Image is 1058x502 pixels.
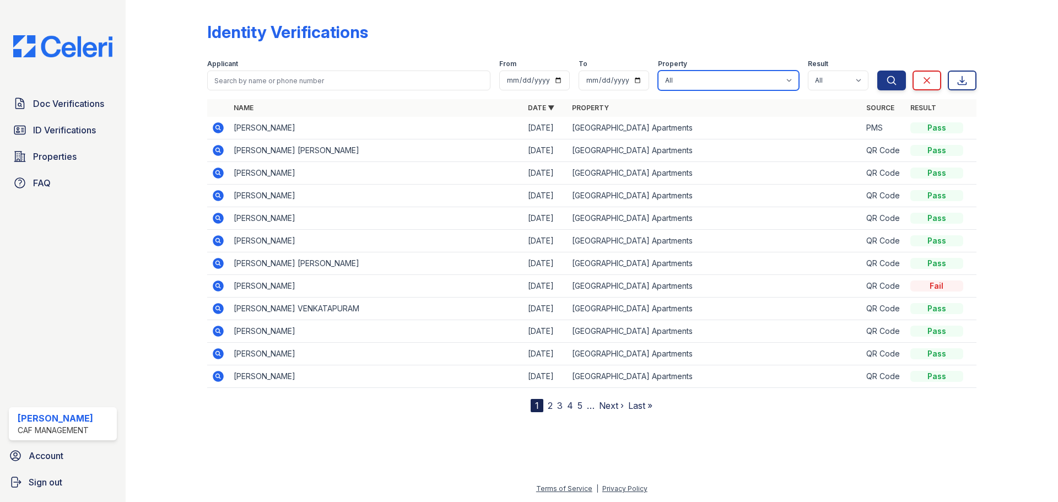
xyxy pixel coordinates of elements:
span: Account [29,449,63,462]
td: PMS [862,117,906,139]
a: Sign out [4,471,121,493]
img: CE_Logo_Blue-a8612792a0a2168367f1c8372b55b34899dd931a85d93a1a3d3e32e68fde9ad4.png [4,35,121,57]
div: Pass [910,371,963,382]
div: Pass [910,235,963,246]
td: [DATE] [523,117,568,139]
td: [PERSON_NAME] [229,230,523,252]
td: QR Code [862,185,906,207]
td: [DATE] [523,162,568,185]
td: [PERSON_NAME] [229,275,523,298]
td: QR Code [862,320,906,343]
td: [GEOGRAPHIC_DATA] Apartments [568,298,862,320]
label: To [579,60,587,68]
div: Pass [910,303,963,314]
a: Terms of Service [536,484,592,493]
td: [PERSON_NAME] [PERSON_NAME] [229,139,523,162]
a: Account [4,445,121,467]
td: [PERSON_NAME] [229,207,523,230]
td: QR Code [862,162,906,185]
div: Pass [910,213,963,224]
td: [GEOGRAPHIC_DATA] Apartments [568,365,862,388]
a: Date ▼ [528,104,554,112]
a: Property [572,104,609,112]
a: 4 [567,400,573,411]
div: Pass [910,145,963,156]
div: Fail [910,280,963,292]
td: [DATE] [523,298,568,320]
td: [PERSON_NAME] VENKATAPURAM [229,298,523,320]
td: [GEOGRAPHIC_DATA] Apartments [568,320,862,343]
td: [DATE] [523,185,568,207]
td: [PERSON_NAME] [229,320,523,343]
label: Applicant [207,60,238,68]
div: Pass [910,190,963,201]
td: [GEOGRAPHIC_DATA] Apartments [568,252,862,275]
td: [PERSON_NAME] [229,365,523,388]
td: [PERSON_NAME] [229,162,523,185]
td: [DATE] [523,365,568,388]
td: [DATE] [523,252,568,275]
a: FAQ [9,172,117,194]
td: [GEOGRAPHIC_DATA] Apartments [568,162,862,185]
div: Pass [910,258,963,269]
td: QR Code [862,343,906,365]
td: QR Code [862,365,906,388]
a: Privacy Policy [602,484,647,493]
td: [DATE] [523,230,568,252]
td: [GEOGRAPHIC_DATA] Apartments [568,275,862,298]
span: Properties [33,150,77,163]
a: 2 [548,400,553,411]
td: [GEOGRAPHIC_DATA] Apartments [568,343,862,365]
td: QR Code [862,139,906,162]
td: [PERSON_NAME] [PERSON_NAME] [229,252,523,275]
div: Identity Verifications [207,22,368,42]
a: 3 [557,400,563,411]
td: [GEOGRAPHIC_DATA] Apartments [568,185,862,207]
a: Next › [599,400,624,411]
div: CAF Management [18,425,93,436]
td: [GEOGRAPHIC_DATA] Apartments [568,139,862,162]
span: … [587,399,595,412]
td: [GEOGRAPHIC_DATA] Apartments [568,207,862,230]
td: [PERSON_NAME] [229,343,523,365]
td: QR Code [862,275,906,298]
a: Source [866,104,894,112]
a: ID Verifications [9,119,117,141]
span: FAQ [33,176,51,190]
div: 1 [531,399,543,412]
div: [PERSON_NAME] [18,412,93,425]
div: | [596,484,598,493]
td: [GEOGRAPHIC_DATA] Apartments [568,230,862,252]
td: [PERSON_NAME] [229,117,523,139]
td: [DATE] [523,207,568,230]
a: Result [910,104,936,112]
input: Search by name or phone number [207,71,490,90]
div: Pass [910,348,963,359]
td: QR Code [862,207,906,230]
td: [GEOGRAPHIC_DATA] Apartments [568,117,862,139]
td: QR Code [862,298,906,320]
div: Pass [910,122,963,133]
td: QR Code [862,252,906,275]
div: Pass [910,168,963,179]
a: 5 [577,400,582,411]
span: ID Verifications [33,123,96,137]
label: Property [658,60,687,68]
td: [DATE] [523,139,568,162]
label: Result [808,60,828,68]
td: [DATE] [523,343,568,365]
td: [DATE] [523,320,568,343]
a: Properties [9,145,117,168]
a: Name [234,104,253,112]
div: Pass [910,326,963,337]
td: QR Code [862,230,906,252]
span: Sign out [29,476,62,489]
label: From [499,60,516,68]
a: Last » [628,400,652,411]
td: [DATE] [523,275,568,298]
a: Doc Verifications [9,93,117,115]
span: Doc Verifications [33,97,104,110]
td: [PERSON_NAME] [229,185,523,207]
